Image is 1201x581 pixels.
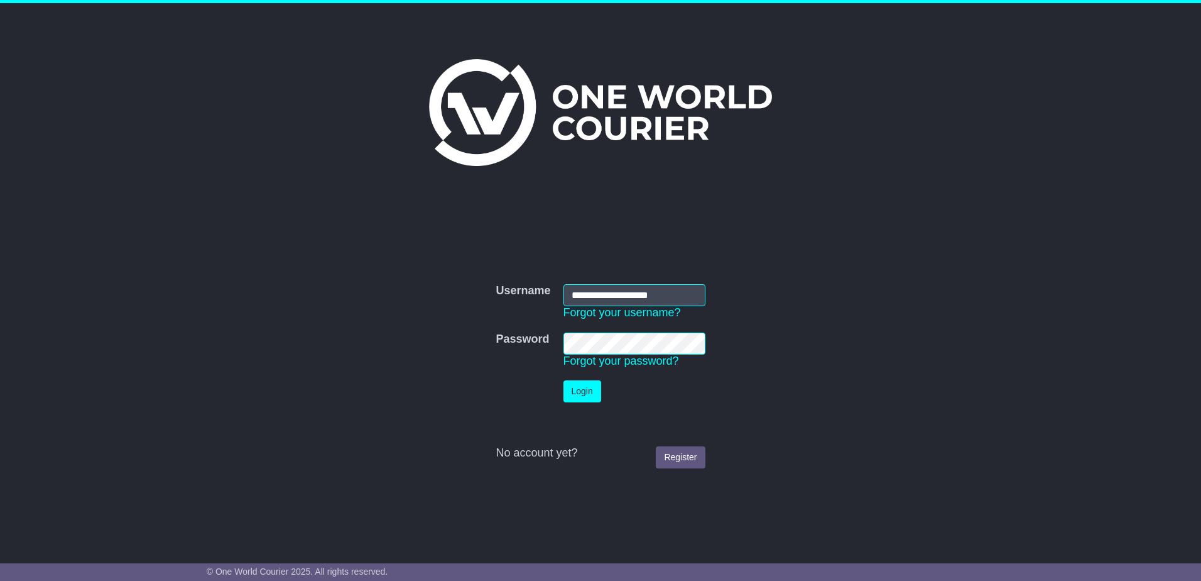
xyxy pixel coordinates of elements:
span: © One World Courier 2025. All rights reserved. [207,567,388,577]
img: One World [429,59,772,166]
button: Login [563,380,601,402]
a: Forgot your password? [563,355,679,367]
label: Password [496,333,549,346]
label: Username [496,284,550,298]
a: Forgot your username? [563,306,681,319]
a: Register [656,446,705,468]
div: No account yet? [496,446,705,460]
